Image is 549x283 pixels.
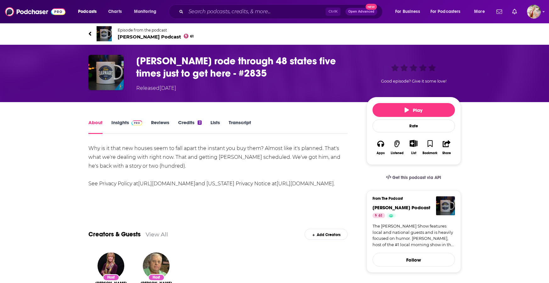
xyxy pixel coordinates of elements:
a: Tom Barnard Podcast [373,205,430,211]
span: [PERSON_NAME] Podcast [373,205,430,211]
button: open menu [426,7,470,17]
a: About [88,119,103,134]
button: Bookmark [422,136,438,159]
span: Good episode? Give it some love! [381,79,446,84]
a: Charts [104,7,126,17]
span: Monitoring [134,7,156,16]
span: For Business [395,7,420,16]
h1: Tony Price rode through 48 states five times just to get here - #2835 [136,55,356,79]
span: Logged in as kmccue [527,5,541,19]
input: Search podcasts, credits, & more... [186,7,326,17]
div: Rate [373,119,455,132]
span: Open Advanced [348,10,374,13]
div: Host [103,274,119,281]
div: Released [DATE] [136,84,176,92]
button: Show More Button [407,140,420,147]
span: Get this podcast via API [392,175,441,180]
button: open menu [130,7,165,17]
button: Listened [389,136,405,159]
span: Episode from the podcast [118,28,194,32]
span: Charts [108,7,122,16]
a: Show notifications dropdown [510,6,519,17]
span: Podcasts [78,7,97,16]
span: [PERSON_NAME] Podcast [118,34,194,40]
div: List [411,151,416,155]
div: Share [442,151,451,155]
button: open menu [470,7,493,17]
span: Play [405,107,423,113]
div: Show More ButtonList [405,136,422,159]
h3: From The Podcast [373,196,450,201]
span: 61 [190,35,193,38]
button: open menu [74,7,105,17]
a: Get this podcast via API [381,170,446,185]
img: Tom Barnard Podcast [97,26,112,41]
div: Apps [377,151,385,155]
img: Tom Barnard Podcast [436,196,455,215]
span: New [366,4,377,10]
span: 61 [378,213,383,219]
a: Lists [210,119,220,134]
div: Add Creators [305,229,348,240]
a: 61 [373,213,385,218]
a: Show notifications dropdown [494,6,505,17]
button: open menu [391,7,428,17]
div: Bookmark [423,151,437,155]
button: Show profile menu [527,5,541,19]
img: Tony Price rode through 48 states five times just to get here - #2835 [88,55,124,90]
img: User Profile [527,5,541,19]
a: Tom Barnard PodcastEpisode from the podcast[PERSON_NAME] Podcast61 [88,26,275,41]
div: Why is it that new houses seem to fall apart the instant you buy them? Almost like it's planned. ... [88,144,348,188]
button: Play [373,103,455,117]
button: Apps [373,136,389,159]
div: Search podcasts, credits, & more... [175,4,389,19]
span: Ctrl K [326,8,340,16]
a: [URL][DOMAIN_NAME] [277,181,334,187]
a: InsightsPodchaser Pro [111,119,143,134]
a: Credits2 [178,119,201,134]
a: View All [146,231,168,238]
a: The [PERSON_NAME] Show features local and national guests and is heavily focused on humor. [PERSO... [373,223,455,248]
button: Follow [373,253,455,267]
a: Reviews [151,119,169,134]
span: For Podcasters [430,7,461,16]
a: [URL][DOMAIN_NAME] [138,181,195,187]
img: Kathryn Brandt [98,252,124,279]
img: Podchaser - Follow, Share and Rate Podcasts [5,6,65,18]
div: Host [148,274,165,281]
a: Transcript [229,119,251,134]
button: Share [438,136,455,159]
span: More [474,7,485,16]
img: Podchaser Pro [132,120,143,125]
div: 2 [198,120,201,125]
a: Creators & Guests [88,230,141,238]
img: Thomas Mark Paul Barnard [143,252,170,279]
button: Open AdvancedNew [345,8,377,15]
div: Listened [391,151,404,155]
